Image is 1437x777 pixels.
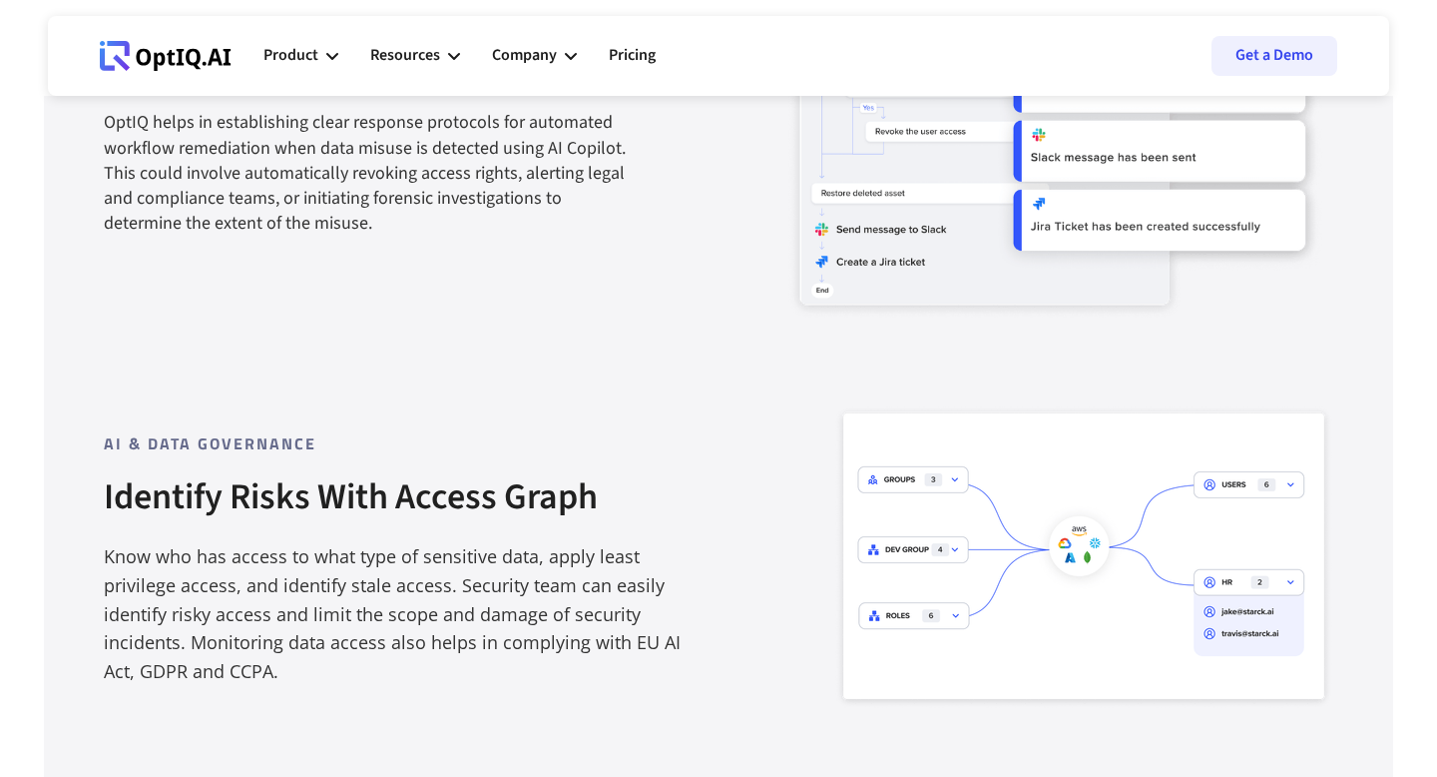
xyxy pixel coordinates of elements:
div: Know who has access to what type of sensitive data, apply least privilege access, and identify st... [104,542,715,686]
a: Webflow Homepage [100,26,232,86]
div: Product [263,26,338,86]
div: Resources [370,42,440,69]
strong: AI & DATA GOVERNANCE [104,431,316,455]
div: Company [492,26,577,86]
div: Product [263,42,318,69]
strong: Identify Risks With Access Graph [104,471,598,522]
div: OptIQ helps in establishing clear response protocols for automated workflow remediation when data... [104,110,635,236]
div: Webflow Homepage [100,70,101,71]
div: Company [492,42,557,69]
a: Get a Demo [1211,36,1337,76]
div: Resources [370,26,460,86]
a: Pricing [609,26,656,86]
